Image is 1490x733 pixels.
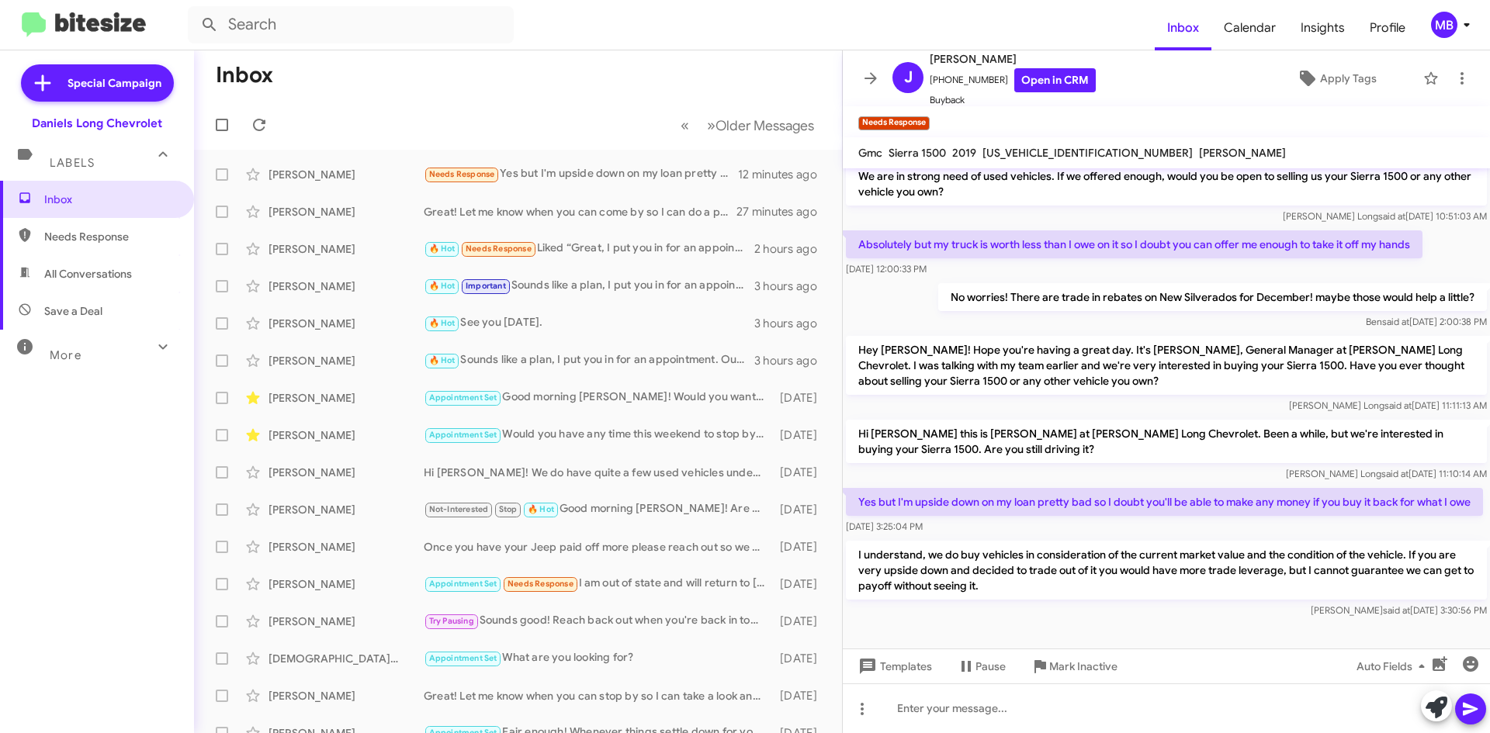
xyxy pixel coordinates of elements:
span: Special Campaign [68,75,161,91]
button: Templates [843,652,944,680]
span: Not-Interested [429,504,489,514]
div: [DATE] [772,651,830,666]
div: Sounds good! Reach back out when you're back in town. [424,612,772,630]
span: Pause [975,652,1006,680]
span: Appointment Set [429,579,497,589]
div: [PERSON_NAME] [269,539,424,555]
span: 🔥 Hot [429,244,456,254]
div: [DATE] [772,465,830,480]
div: What are you looking for? [424,649,772,667]
div: [DATE] [772,688,830,704]
span: Appointment Set [429,392,497,403]
span: 🔥 Hot [528,504,554,514]
div: [DATE] [772,502,830,517]
span: said at [1384,399,1412,411]
span: Gmc [858,146,882,160]
div: Great! Let me know when you can come by so I can do a physical and mechanical inspection of it. [424,204,736,220]
span: Inbox [1155,5,1211,50]
a: Open in CRM [1014,68,1096,92]
div: Yes but I'm upside down on my loan pretty bad so I doubt you'll be able to make any money if you ... [424,165,738,183]
div: [PERSON_NAME] [269,502,424,517]
span: Stop [499,504,518,514]
button: Mark Inactive [1018,652,1130,680]
div: [DATE] [772,576,830,592]
span: [PHONE_NUMBER] [930,68,1096,92]
div: 12 minutes ago [738,167,830,182]
a: Calendar [1211,5,1288,50]
div: 27 minutes ago [736,204,830,220]
small: Needs Response [858,116,930,130]
div: [PERSON_NAME] [269,204,424,220]
span: Appointment Set [429,653,497,663]
button: Apply Tags [1256,64,1415,92]
button: Auto Fields [1344,652,1443,680]
a: Profile [1357,5,1418,50]
p: Hi [PERSON_NAME] this is [PERSON_NAME] at [PERSON_NAME] Long Chevrolet. Been a while, but we're i... [846,420,1487,463]
h1: Inbox [216,63,273,88]
span: J [904,65,913,90]
span: Labels [50,156,95,170]
span: said at [1383,604,1410,616]
span: 🔥 Hot [429,355,456,365]
span: Inbox [44,192,176,207]
div: Once you have your Jeep paid off more please reach out so we can see what we can do. [424,539,772,555]
span: said at [1382,316,1409,327]
button: Previous [671,109,698,141]
div: [PERSON_NAME] [269,576,424,592]
div: [PERSON_NAME] [269,278,424,294]
span: Save a Deal [44,303,102,319]
span: Auto Fields [1357,652,1431,680]
p: Hey [PERSON_NAME]! Hope you're having a great day. It's [PERSON_NAME], General Manager at [PERSON... [846,336,1487,395]
span: Needs Response [466,244,532,254]
div: [DATE] [772,427,830,443]
div: Hi [PERSON_NAME]! We do have quite a few used vehicles under 10K. Do you want me to send you over... [424,465,772,480]
a: Special Campaign [21,64,174,102]
input: Search [188,6,514,43]
div: [DEMOGRAPHIC_DATA][PERSON_NAME] [269,651,424,666]
span: Insights [1288,5,1357,50]
div: 2 hours ago [754,241,830,257]
div: [DATE] [772,390,830,406]
button: Pause [944,652,1018,680]
span: [PERSON_NAME] Long [DATE] 10:51:03 AM [1283,210,1487,222]
span: « [681,116,689,135]
div: MB [1431,12,1457,38]
p: Yes but I'm upside down on my loan pretty bad so I doubt you'll be able to make any money if you ... [846,488,1483,516]
div: Daniels Long Chevrolet [32,116,162,131]
div: [PERSON_NAME] [269,241,424,257]
div: Sounds like a plan, I put you in for an appointment. Here's our address: [STREET_ADDRESS] [424,277,754,295]
span: [PERSON_NAME] Long [DATE] 11:11:13 AM [1289,399,1487,411]
p: No worries! There are trade in rebates on New Silverados for December! maybe those would help a l... [938,283,1487,311]
p: Absolutely but my truck is worth less than I owe on it so I doubt you can offer me enough to take... [846,230,1422,258]
div: [PERSON_NAME] [269,465,424,480]
span: Buyback [930,92,1096,108]
span: Sierra 1500 [889,146,946,160]
div: 3 hours ago [754,353,830,368]
span: » [707,116,716,135]
span: Templates [855,652,932,680]
div: I am out of state and will return to [US_STATE] in November. [424,575,772,593]
div: See you [DATE]. [424,314,754,332]
span: [PERSON_NAME] [930,50,1096,68]
span: [DATE] 12:00:33 PM [846,263,927,275]
span: Older Messages [716,117,814,134]
div: Great! Let me know when you can stop by so I can take a look and give you an offer. [424,688,772,704]
span: Needs Response [44,229,176,244]
span: [US_VEHICLE_IDENTIFICATION_NUMBER] [982,146,1193,160]
span: Needs Response [429,169,495,179]
button: Next [698,109,823,141]
div: [PERSON_NAME] [269,390,424,406]
div: Liked “Great, I put you in for an appointment! [STREET_ADDRESS][US_STATE]” [424,240,754,258]
div: [PERSON_NAME] [269,427,424,443]
div: [PERSON_NAME] [269,353,424,368]
span: Apply Tags [1320,64,1377,92]
span: Important [466,281,506,291]
span: said at [1378,210,1405,222]
div: [PERSON_NAME] [269,614,424,629]
div: [PERSON_NAME] [269,167,424,182]
div: Sounds like a plan, I put you in for an appointment. Our address is [STREET_ADDRESS] [424,351,754,369]
span: More [50,348,81,362]
span: Try Pausing [429,616,474,626]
